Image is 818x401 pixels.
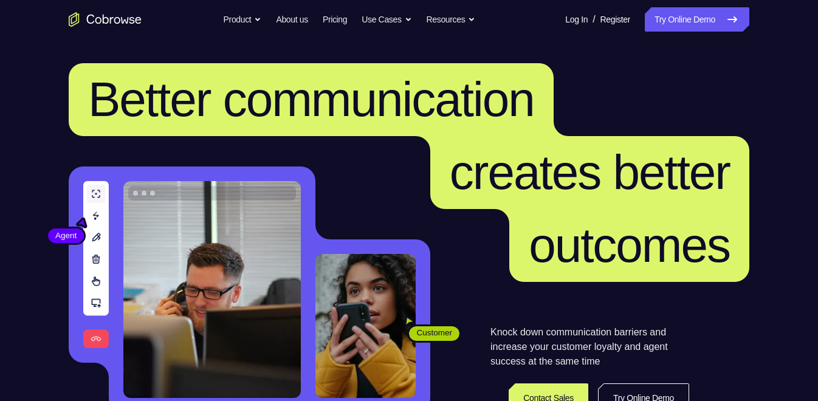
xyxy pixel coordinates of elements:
a: Log In [565,7,588,32]
span: creates better [450,145,730,199]
img: A customer holding their phone [315,254,416,398]
a: About us [276,7,308,32]
a: Try Online Demo [645,7,749,32]
button: Product [224,7,262,32]
img: A customer support agent talking on the phone [123,181,301,398]
a: Pricing [323,7,347,32]
a: Register [600,7,630,32]
span: / [593,12,595,27]
span: Better communication [88,72,534,126]
button: Resources [427,7,476,32]
a: Go to the home page [69,12,142,27]
span: outcomes [529,218,730,272]
p: Knock down communication barriers and increase your customer loyalty and agent success at the sam... [490,325,689,369]
button: Use Cases [362,7,411,32]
